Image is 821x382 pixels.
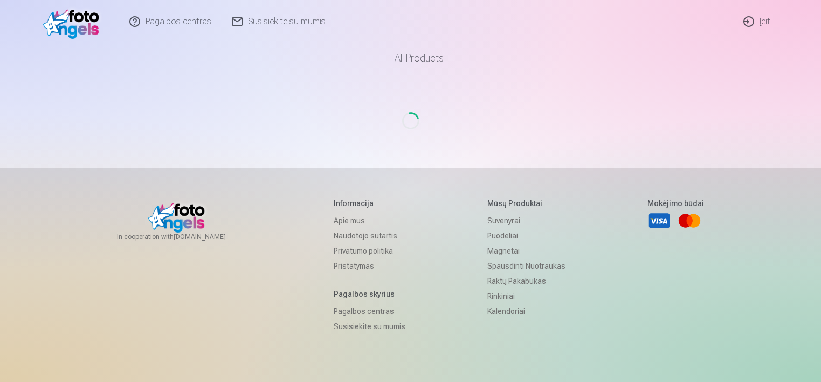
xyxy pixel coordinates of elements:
[364,43,457,73] a: All products
[487,228,565,243] a: Puodeliai
[117,233,252,241] span: In cooperation with
[647,209,671,233] a: Visa
[487,258,565,274] a: Spausdinti nuotraukas
[334,198,405,209] h5: Informacija
[334,243,405,258] a: Privatumo politika
[174,233,252,241] a: [DOMAIN_NAME]
[647,198,704,209] h5: Mokėjimo būdai
[334,213,405,228] a: Apie mus
[487,213,565,228] a: Suvenyrai
[487,274,565,289] a: Raktų pakabukas
[334,258,405,274] a: Pristatymas
[487,304,565,319] a: Kalendoriai
[487,243,565,258] a: Magnetai
[334,289,405,299] h5: Pagalbos skyrius
[487,198,565,209] h5: Mūsų produktai
[334,319,405,334] a: Susisiekite su mumis
[487,289,565,304] a: Rinkiniai
[334,304,405,319] a: Pagalbos centras
[678,209,701,233] a: Mastercard
[43,4,105,39] img: /v1
[334,228,405,243] a: Naudotojo sutartis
